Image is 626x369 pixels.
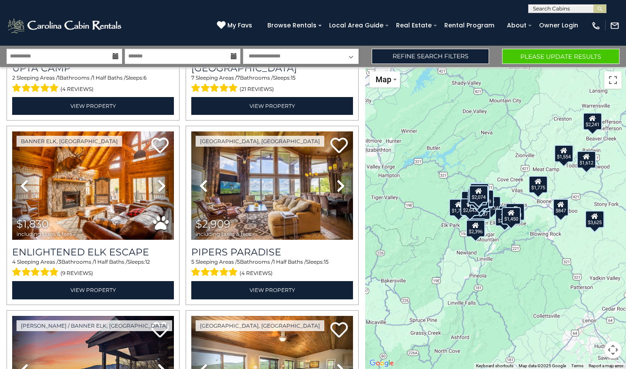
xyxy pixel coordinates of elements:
[585,211,604,228] div: $3,625
[12,97,174,115] a: View Property
[191,258,353,279] div: Sleeping Areas / Bathrooms / Sleeps:
[610,21,619,30] img: mail-regular-white.png
[12,258,174,279] div: Sleeping Areas / Bathrooms / Sleeps:
[372,49,489,64] a: Refine Search Filters
[17,231,72,237] span: including taxes & fees
[502,207,521,225] div: $1,450
[17,320,172,331] a: [PERSON_NAME] / Banner Elk, [GEOGRAPHIC_DATA]
[263,19,321,32] a: Browse Rentals
[506,203,525,221] div: $3,371
[7,17,124,34] img: White-1-2.png
[503,19,531,32] a: About
[604,341,622,359] button: Map camera controls
[466,220,485,237] div: $2,396
[330,321,348,340] a: Add to favorites
[93,74,126,81] span: 1 Half Baths /
[469,185,488,203] div: $2,074
[151,137,169,155] a: Add to favorites
[12,258,16,265] span: 4
[17,218,49,230] span: $1,830
[237,258,240,265] span: 5
[392,19,436,32] a: Real Estate
[196,136,324,147] a: [GEOGRAPHIC_DATA], [GEOGRAPHIC_DATA]
[440,19,499,32] a: Rental Program
[291,74,296,81] span: 15
[589,363,623,368] a: Report a map error
[553,199,569,216] div: $847
[468,188,487,205] div: $2,909
[470,182,486,200] div: $985
[237,74,240,81] span: 7
[191,258,194,265] span: 5
[324,258,329,265] span: 15
[191,74,353,95] div: Sleeping Areas / Bathrooms / Sleeps:
[449,199,468,216] div: $1,701
[17,136,122,147] a: Banner Elk, [GEOGRAPHIC_DATA]
[535,19,583,32] a: Owner Login
[495,209,514,226] div: $2,279
[376,75,391,84] span: Map
[191,131,353,240] img: thumbnail_166630216.jpeg
[12,281,174,299] a: View Property
[58,74,60,81] span: 1
[196,231,251,237] span: including taxes & fees
[60,268,93,279] span: (9 reviews)
[196,218,230,230] span: $2,909
[476,363,513,369] button: Keyboard shortcuts
[591,21,601,30] img: phone-regular-white.png
[461,191,480,208] div: $2,477
[217,21,254,30] a: My Favs
[191,62,353,74] a: [GEOGRAPHIC_DATA]
[191,246,353,258] a: Pipers Paradise
[240,268,273,279] span: (4 reviews)
[191,62,353,74] h3: Southern Star Lodge
[58,258,61,265] span: 3
[196,320,324,331] a: [GEOGRAPHIC_DATA], [GEOGRAPHIC_DATA]
[367,358,396,369] img: Google
[94,258,127,265] span: 1 Half Baths /
[12,74,174,95] div: Sleeping Areas / Bathrooms / Sleeps:
[273,258,306,265] span: 1 Half Baths /
[460,198,479,216] div: $2,643
[325,19,388,32] a: Local Area Guide
[227,21,252,30] span: My Favs
[577,151,596,168] div: $1,612
[12,74,15,81] span: 2
[12,131,174,240] img: thumbnail_164433091.jpeg
[191,281,353,299] a: View Property
[470,183,489,201] div: $2,539
[583,113,602,130] div: $2,241
[12,62,174,74] a: Upta Camp
[554,145,573,162] div: $1,554
[145,258,150,265] span: 12
[529,176,548,193] div: $1,775
[466,218,486,236] div: $1,830
[191,74,194,81] span: 7
[330,137,348,155] a: Add to favorites
[60,84,93,95] span: (4 reviews)
[370,71,400,87] button: Change map style
[12,246,174,258] a: Enlightened Elk Escape
[519,363,566,368] span: Map data ©2025 Google
[191,97,353,115] a: View Property
[367,358,396,369] a: Open this area in Google Maps (opens a new window)
[502,49,619,64] button: Please Update Results
[571,363,583,368] a: Terms
[240,84,274,95] span: (21 reviews)
[143,74,147,81] span: 6
[604,71,622,89] button: Toggle fullscreen view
